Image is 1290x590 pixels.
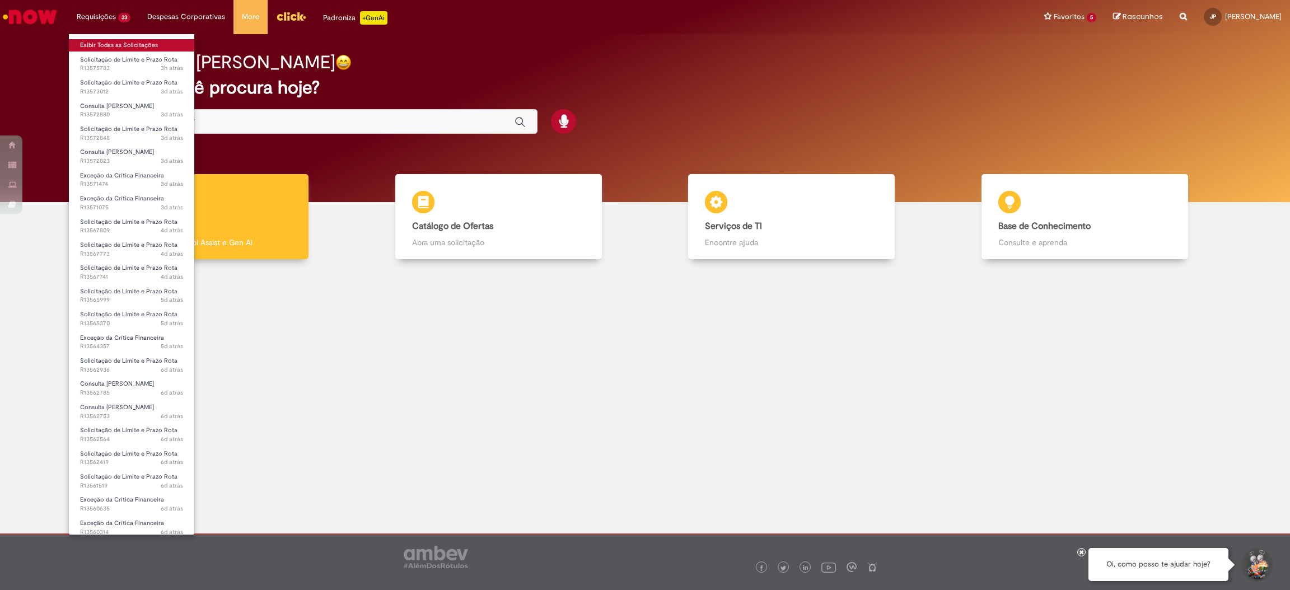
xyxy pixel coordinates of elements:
[161,342,183,350] span: 5d atrás
[161,412,183,420] span: 6d atrás
[80,226,183,235] span: R13567809
[80,125,177,133] span: Solicitação de Limite e Prazo Rota
[242,11,259,22] span: More
[80,134,183,143] span: R13572848
[80,426,177,434] span: Solicitação de Limite e Prazo Rota
[80,264,177,272] span: Solicitação de Limite e Prazo Rota
[1,6,59,28] img: ServiceNow
[69,378,194,399] a: Aberto R13562785 : Consulta Serasa
[161,64,183,72] span: 3h atrás
[59,174,352,260] a: Tirar dúvidas Tirar dúvidas com Lupi Assist e Gen Ai
[412,221,493,232] b: Catálogo de Ofertas
[161,180,183,188] time: 26/09/2025 16:11:32
[80,296,183,305] span: R13565999
[80,55,177,64] span: Solicitação de Limite e Prazo Rota
[80,64,183,73] span: R13575783
[161,319,183,327] time: 25/09/2025 09:22:58
[80,528,183,537] span: R13560314
[80,87,183,96] span: R13573012
[821,560,836,574] img: logo_footer_youtube.png
[161,458,183,466] span: 6d atrás
[69,355,194,376] a: Aberto R13562936 : Solicitação de Limite e Prazo Rota
[69,54,194,74] a: Aberto R13575783 : Solicitação de Limite e Prazo Rota
[69,401,194,422] a: Aberto R13562753 : Consulta Serasa
[335,54,352,71] img: happy-face.png
[161,296,183,304] time: 25/09/2025 11:07:14
[161,435,183,443] span: 6d atrás
[1054,11,1085,22] span: Favoritos
[118,13,130,22] span: 33
[412,237,585,248] p: Abra uma solicitação
[360,11,387,25] p: +GenAi
[161,134,183,142] time: 27/09/2025 10:57:12
[80,495,164,504] span: Exceção da Crítica Financeira
[69,77,194,97] a: Aberto R13573012 : Solicitação de Limite e Prazo Rota
[69,517,194,538] a: Aberto R13560314 : Exceção da Crítica Financeira
[80,180,183,189] span: R13571474
[161,504,183,513] span: 6d atrás
[161,110,183,119] span: 3d atrás
[1113,12,1163,22] a: Rascunhos
[161,504,183,513] time: 23/09/2025 17:26:37
[161,273,183,281] time: 25/09/2025 16:17:32
[80,412,183,421] span: R13562753
[161,412,183,420] time: 24/09/2025 12:04:20
[109,78,1181,97] h2: O que você procura hoje?
[80,449,177,458] span: Solicitação de Limite e Prazo Rota
[80,218,177,226] span: Solicitação de Limite e Prazo Rota
[161,87,183,96] time: 27/09/2025 12:46:40
[69,285,194,306] a: Aberto R13565999 : Solicitação de Limite e Prazo Rota
[80,171,164,180] span: Exceção da Crítica Financeira
[161,203,183,212] span: 3d atrás
[352,174,646,260] a: Catálogo de Ofertas Abra uma solicitação
[80,334,164,342] span: Exceção da Crítica Financeira
[80,481,183,490] span: R13561519
[80,287,177,296] span: Solicitação de Limite e Prazo Rota
[780,565,786,571] img: logo_footer_twitter.png
[161,296,183,304] span: 5d atrás
[69,39,194,51] a: Exibir Todas as Solicitações
[161,319,183,327] span: 5d atrás
[161,134,183,142] span: 3d atrás
[69,100,194,121] a: Aberto R13572880 : Consulta Serasa
[80,157,183,166] span: R13572823
[705,237,878,248] p: Encontre ajuda
[161,180,183,188] span: 3d atrás
[119,237,292,248] p: Tirar dúvidas com Lupi Assist e Gen Ai
[161,273,183,281] span: 4d atrás
[161,203,183,212] time: 26/09/2025 15:09:34
[69,308,194,329] a: Aberto R13565370 : Solicitação de Limite e Prazo Rota
[998,221,1091,232] b: Base de Conhecimento
[69,332,194,353] a: Aberto R13564357 : Exceção da Crítica Financeira
[1123,11,1163,22] span: Rascunhos
[80,472,177,481] span: Solicitação de Limite e Prazo Rota
[161,435,183,443] time: 24/09/2025 11:35:17
[1210,13,1216,20] span: JP
[161,250,183,258] time: 25/09/2025 16:22:24
[80,102,154,110] span: Consulta [PERSON_NAME]
[404,546,468,568] img: logo_footer_ambev_rotulo_gray.png
[69,216,194,237] a: Aberto R13567809 : Solicitação de Limite e Prazo Rota
[69,262,194,283] a: Aberto R13567741 : Solicitação de Limite e Prazo Rota
[161,64,183,72] time: 29/09/2025 10:37:16
[1225,12,1282,21] span: [PERSON_NAME]
[803,565,808,572] img: logo_footer_linkedin.png
[161,226,183,235] time: 25/09/2025 16:28:47
[69,471,194,491] a: Aberto R13561519 : Solicitação de Limite e Prazo Rota
[80,435,183,444] span: R13562564
[68,34,195,535] ul: Requisições
[80,504,183,513] span: R13560635
[161,110,183,119] time: 27/09/2025 11:15:39
[1088,548,1228,581] div: Oi, como posso te ajudar hoje?
[80,380,154,388] span: Consulta [PERSON_NAME]
[759,565,764,571] img: logo_footer_facebook.png
[69,424,194,445] a: Aberto R13562564 : Solicitação de Limite e Prazo Rota
[80,357,177,365] span: Solicitação de Limite e Prazo Rota
[80,388,183,397] span: R13562785
[80,241,177,249] span: Solicitação de Limite e Prazo Rota
[323,11,387,25] div: Padroniza
[161,388,183,397] time: 24/09/2025 12:11:37
[109,53,335,72] h2: Boa tarde, [PERSON_NAME]
[147,11,225,22] span: Despesas Corporativas
[161,528,183,536] time: 23/09/2025 16:37:17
